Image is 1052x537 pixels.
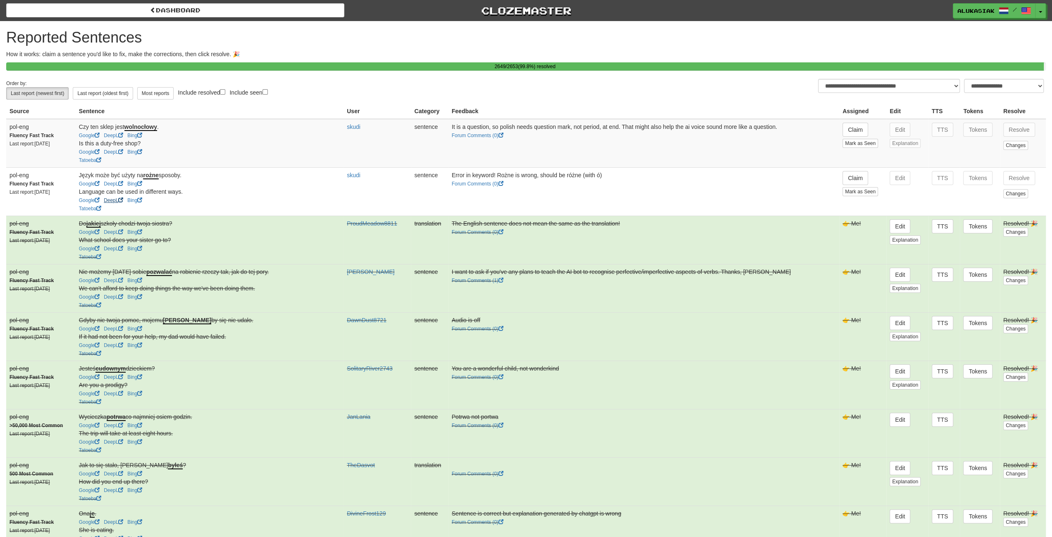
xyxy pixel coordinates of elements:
div: pol-eng [10,123,72,131]
td: I want to ask if you've any plans to teach the AI bot to recognise perfective/imperfective aspect... [448,264,840,312]
td: Potrwa not portwa [448,409,840,457]
a: DeepL [104,391,123,397]
u: [PERSON_NAME] [163,317,211,324]
a: Forum Comments (1) [452,278,503,283]
a: DeepL [104,487,123,493]
button: TTS [932,219,953,233]
span: Jak to się stało, [PERSON_NAME] ? [79,462,186,469]
a: [PERSON_NAME] [347,268,394,275]
button: Explanation [890,284,921,293]
div: pol-eng [10,219,72,228]
div: How did you end up there? [79,478,340,486]
strong: Fluency Fast Track [10,229,54,235]
td: sentence [411,167,448,216]
button: Mark as Seen [842,187,878,196]
a: Google [79,342,100,348]
a: Tatoeba [79,496,101,501]
a: DeepL [104,246,123,252]
div: What school does your sister go to? [79,236,340,244]
a: Forum Comments (0) [452,519,503,525]
button: Claim [842,123,868,137]
small: Last report: [DATE] [10,286,50,292]
p: How it works: claim a sentence you'd like to fix, make the corrections, then click resolve. 🎉 [6,50,1046,58]
a: Google [79,487,100,493]
a: Bing [127,149,142,155]
a: Bing [127,181,142,187]
span: Ona . [79,510,96,518]
a: Google [79,133,100,138]
u: byłeś [168,462,183,469]
a: alukasiak / [953,3,1035,18]
button: Edit [890,123,910,137]
button: Tokens [963,316,992,330]
td: sentence [411,409,448,457]
span: Czy ten sklep jest . [79,124,159,131]
button: Last report (newest first) [6,87,69,100]
button: Tokens [963,123,992,137]
a: DeepL [104,294,123,300]
h1: Reported Sentences [6,29,1046,46]
button: Mark as Seen [842,139,878,148]
div: Resolved! 🎉 [1003,509,1042,518]
a: DeepL [104,471,123,477]
td: The English sentence does not mean the same as the translation! [448,216,840,264]
small: Last report: [DATE] [10,141,50,147]
button: Edit [890,219,910,233]
a: Tatoeba [79,351,101,356]
strong: Fluency Fast Track [10,133,54,138]
div: pol-eng [10,461,72,469]
button: Changes [1003,141,1028,150]
u: rożne [143,172,158,179]
a: Forum Comments (0) [452,471,503,477]
th: Edit [886,104,928,119]
u: cudownym [95,365,126,373]
a: Bing [127,519,142,525]
a: Tatoeba [79,157,101,163]
div: Resolved! 🎉 [1003,413,1042,421]
a: skudi [347,124,360,130]
a: Google [79,471,100,477]
div: pol-eng [10,316,72,324]
small: Order by: [6,81,27,86]
a: Google [79,229,100,235]
label: Include seen [229,88,267,97]
div: 👉 Me! [842,219,883,228]
a: Google [79,197,100,203]
a: Google [79,246,100,252]
a: Bing [127,439,142,445]
div: Is this a duty-free shop? [79,139,340,147]
button: Edit [890,461,910,475]
a: Tatoeba [79,254,101,260]
button: Edit [890,316,910,330]
button: Edit [890,171,910,185]
td: sentence [411,264,448,312]
button: Tokens [963,268,992,282]
button: Changes [1003,276,1028,285]
button: Resolve [1003,171,1035,185]
small: Last report: [DATE] [10,527,50,533]
u: je [90,510,95,518]
td: Error in keyword! Rożne is wrong, should be różne (with ó) [448,167,840,216]
th: Tokens [960,104,1000,119]
button: Edit [890,364,910,378]
button: Last report (oldest first) [73,87,133,100]
a: Google [79,519,100,525]
a: Forum Comments (0) [452,374,503,380]
a: DeepL [104,326,123,332]
button: Edit [890,509,910,523]
a: DeepL [104,278,123,283]
td: sentence [411,312,448,361]
a: JanLania [347,413,370,420]
a: DeepL [104,374,123,380]
th: Sentence [76,104,344,119]
th: User [344,104,411,119]
input: Include seen [262,89,268,95]
div: Are you a prodigy? [79,381,340,389]
a: DeepL [104,133,123,138]
button: Changes [1003,189,1028,198]
strong: Fluency Fast Track [10,374,54,380]
label: Include resolved [178,88,225,97]
small: Last report: [DATE] [10,238,50,243]
td: sentence [411,361,448,409]
a: Tatoeba [79,447,101,453]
